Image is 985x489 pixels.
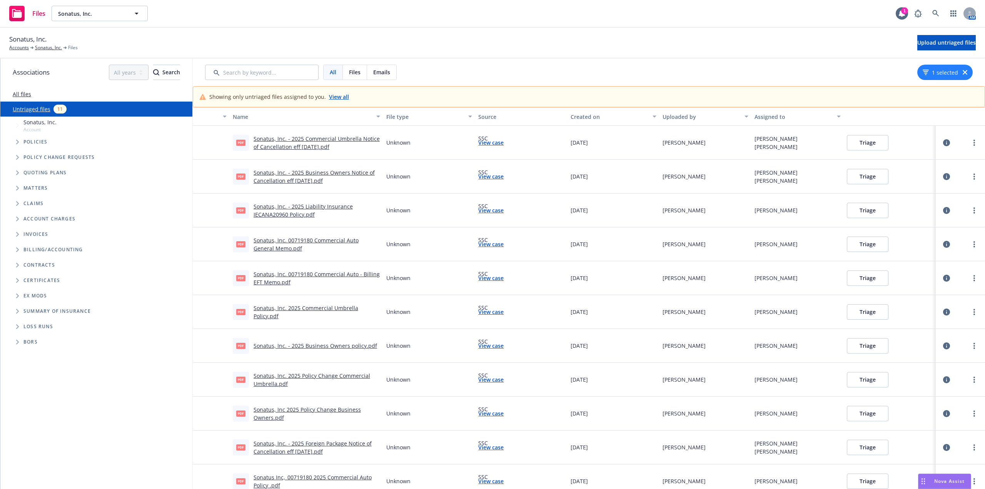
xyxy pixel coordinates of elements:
div: [PERSON_NAME] [663,139,706,147]
span: All [330,68,336,76]
span: Billing/Accounting [23,247,83,252]
span: [DATE] [571,139,588,147]
span: Files [349,68,361,76]
a: View case [478,240,504,248]
div: File type [386,113,464,121]
div: [PERSON_NAME] [663,342,706,350]
span: Policy change requests [23,155,95,160]
a: Sonatus, Inc. 00719180 Commercial Auto - Billing EFT Memo.pdf [254,270,380,286]
button: Created on [568,107,659,126]
span: Files [68,44,78,51]
a: View case [478,342,504,350]
a: Untriaged files [13,105,50,113]
a: Sonatus Inc,_00719180 2025 Commercial Auto Policy .pdf [254,474,372,489]
div: [PERSON_NAME] [663,206,706,214]
a: more [970,443,979,452]
div: [PERSON_NAME] [755,447,798,456]
div: [PERSON_NAME] [755,135,798,143]
div: Assigned to [755,113,832,121]
span: Sonatus, Inc. [23,118,57,126]
div: [PERSON_NAME] [663,172,706,180]
a: Sonatus, Inc. 2025 Commercial Umbrella Policy.pdf [254,304,358,320]
a: View case [478,139,504,147]
span: pdf [236,444,245,450]
a: more [970,240,979,249]
a: Sonatus, Inc. [35,44,62,51]
div: [PERSON_NAME] [755,308,798,316]
div: [PERSON_NAME] [755,376,798,384]
a: more [970,307,979,317]
a: Sonatus, Inc. - 2025 Business Owners Notice of Cancellation eff [DATE].pdf [254,169,375,184]
button: SearchSearch [153,65,180,80]
button: Triage [847,203,888,218]
a: more [970,341,979,350]
button: Triage [847,372,888,387]
span: [DATE] [571,308,588,316]
a: View all [329,93,349,101]
a: Sonatus, Inc 2025 Policy Change Business Owners.pdf [254,406,361,421]
a: more [970,138,979,147]
button: Source [475,107,567,126]
div: [PERSON_NAME] [755,177,798,185]
span: pdf [236,207,245,213]
span: pdf [236,377,245,382]
div: 11 [53,105,67,113]
button: Sonatus, Inc. [52,6,148,21]
button: Triage [847,169,888,184]
span: Sonatus, Inc. [58,10,125,18]
span: Ex Mods [23,294,47,298]
div: Search [153,65,180,80]
a: Sonatus, Inc. 2025 Policy Change Commercial Umbrella.pdf [254,372,370,387]
span: Loss Runs [23,324,53,329]
a: more [970,477,979,486]
span: Nova Assist [934,478,965,484]
span: Contracts [23,263,55,267]
a: Sonatus, Inc. - 2025 Foreign Package Notice of Cancellation eff [DATE].pdf [254,440,372,455]
span: [DATE] [571,477,588,485]
a: Sonatus, Inc. - 2025 Business Owners policy.pdf [254,342,377,349]
span: Account charges [23,217,75,221]
div: [PERSON_NAME] [755,409,798,417]
div: [PERSON_NAME] [663,274,706,282]
div: [PERSON_NAME] [663,240,706,248]
button: Triage [847,270,888,286]
div: [PERSON_NAME] [755,274,798,282]
button: Assigned to [751,107,843,126]
a: View case [478,477,504,485]
span: Certificates [23,278,60,283]
div: [PERSON_NAME] [755,240,798,248]
div: Source [478,113,564,121]
span: Account [23,126,57,133]
a: Report a Bug [910,6,926,21]
a: more [970,409,979,418]
button: Name [230,107,383,126]
div: [PERSON_NAME] [663,409,706,417]
svg: Search [153,69,159,75]
div: [PERSON_NAME] [755,169,798,177]
button: 1 selected [923,68,958,77]
div: [PERSON_NAME] [755,143,798,151]
a: View case [478,308,504,316]
a: Accounts [9,44,29,51]
span: pdf [236,478,245,484]
a: All files [13,90,31,98]
div: 1 [901,7,908,14]
div: Name [233,113,372,121]
a: View case [478,274,504,282]
button: Uploaded by [659,107,751,126]
span: pdf [236,309,245,315]
a: more [970,274,979,283]
a: View case [478,376,504,384]
span: Policies [23,140,48,144]
span: pdf [236,411,245,416]
span: Sonatus, Inc. [9,34,47,44]
button: Triage [847,440,888,455]
button: Triage [847,237,888,252]
a: Files [6,3,48,24]
div: [PERSON_NAME] [755,477,798,485]
div: [PERSON_NAME] [663,308,706,316]
span: BORs [23,340,38,344]
div: Created on [571,113,648,121]
span: Matters [23,186,48,190]
button: Triage [847,135,888,150]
